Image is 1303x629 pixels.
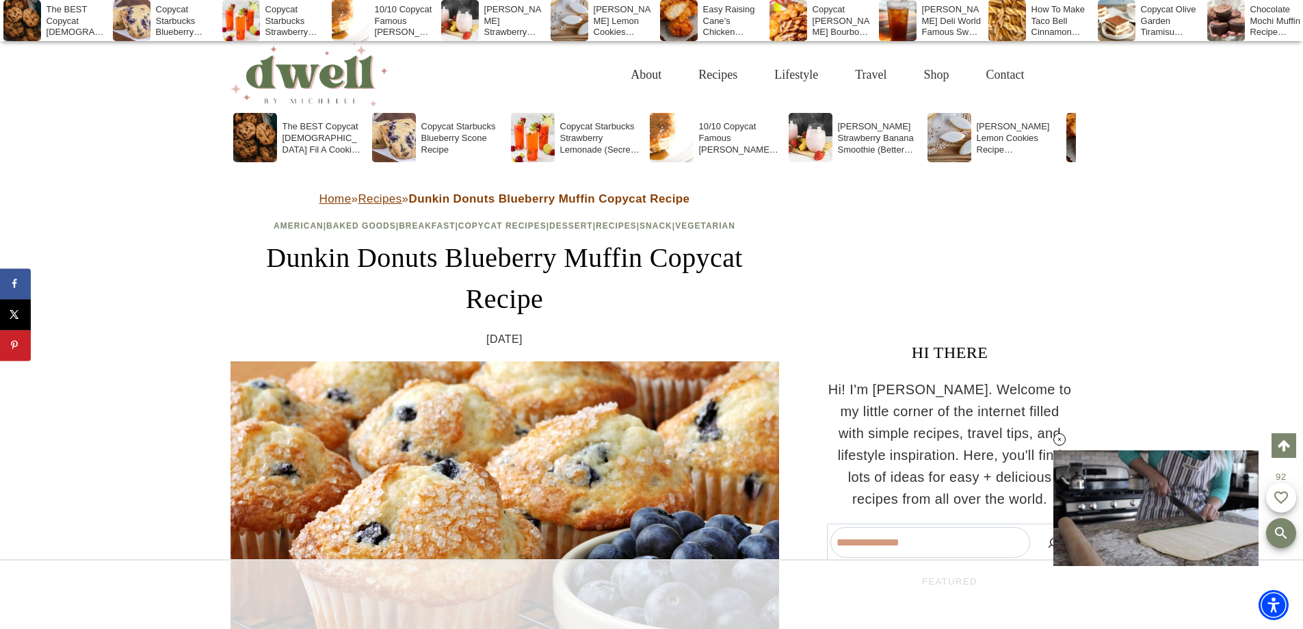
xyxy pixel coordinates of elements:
a: Recipes [358,192,402,205]
a: Lifestyle [756,53,837,97]
a: About [612,53,680,97]
nav: Primary Navigation [612,53,1042,97]
img: DWELL by michelle [231,43,388,106]
a: Recipes [596,221,637,231]
h1: Dunkin Donuts Blueberry Muffin Copycat Recipe [231,238,779,320]
div: Accessibility Menu [1259,590,1289,620]
a: Recipes [680,53,756,97]
time: [DATE] [486,331,523,348]
iframe: Advertisement [542,561,761,629]
span: » » [319,192,690,205]
a: Scroll to top [1272,433,1296,458]
a: Baked Goods [326,221,396,231]
h3: HI THERE [827,340,1073,365]
a: Contact [968,53,1043,97]
a: Vegetarian [675,221,735,231]
a: Dessert [549,221,593,231]
a: Copycat Recipes [458,221,547,231]
a: Shop [905,53,967,97]
a: Home [319,192,352,205]
a: Breakfast [399,221,455,231]
p: Hi! I'm [PERSON_NAME]. Welcome to my little corner of the internet filled with simple recipes, tr... [827,378,1073,510]
a: Snack [640,221,672,231]
strong: Dunkin Donuts Blueberry Muffin Copycat Recipe [408,192,689,205]
span: | | | | | | | [274,221,735,231]
a: Travel [837,53,905,97]
a: American [274,221,324,231]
